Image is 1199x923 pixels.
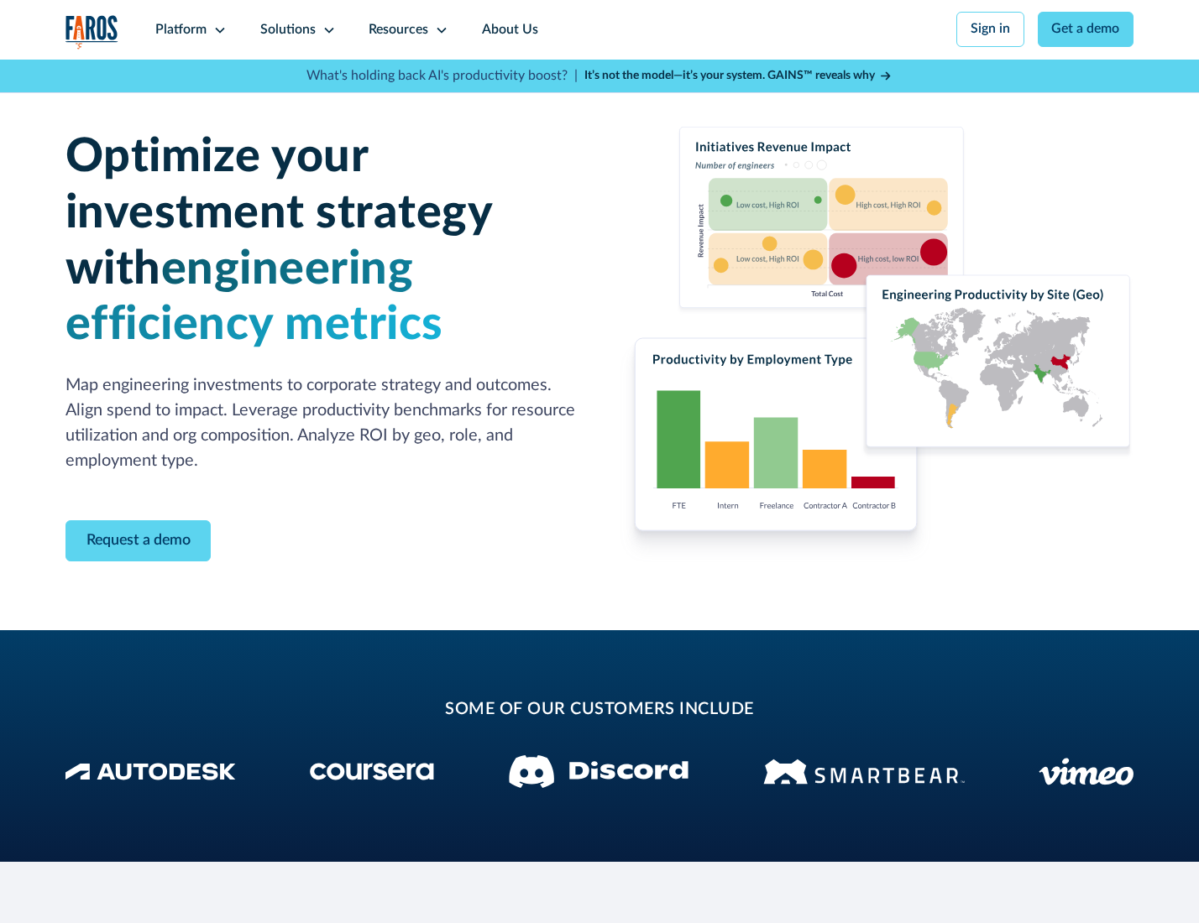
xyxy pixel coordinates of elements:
[65,520,212,561] a: Contact Modal
[584,70,875,81] strong: It’s not the model—it’s your system. GAINS™ reveals why
[509,755,689,788] img: Discord logo
[65,246,443,349] span: engineering efficiency metrics
[260,20,316,40] div: Solutions
[65,15,119,50] a: home
[763,756,965,787] img: Smartbear Logo
[1038,12,1134,47] a: Get a demo
[1039,758,1134,785] img: Vimeo logo
[199,697,1000,722] h2: some of our customers include
[65,373,579,473] p: Map engineering investments to corporate strategy and outcomes. Align spend to impact. Leverage p...
[155,20,207,40] div: Platform
[956,12,1024,47] a: Sign in
[306,66,578,86] p: What's holding back AI's productivity boost? |
[65,15,119,50] img: Logo of the analytics and reporting company Faros.
[65,763,236,780] img: Autodesk Logo
[65,129,579,353] h1: Optimize your investment strategy with
[369,20,428,40] div: Resources
[310,763,434,780] img: Coursera Logo
[620,127,1134,564] img: Charts displaying initiatives revenue impact, productivity by employment type and engineering pro...
[584,67,893,85] a: It’s not the model—it’s your system. GAINS™ reveals why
